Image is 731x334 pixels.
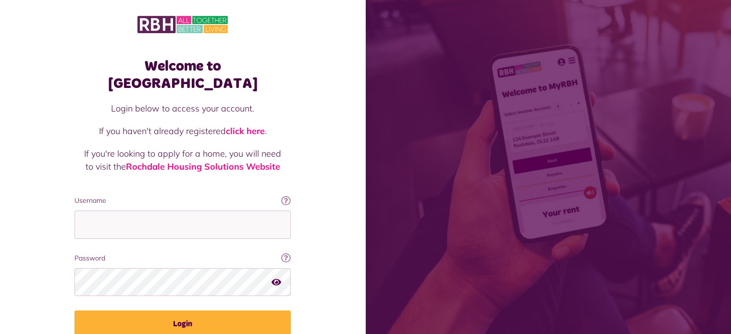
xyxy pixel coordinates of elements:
[226,125,265,136] a: click here
[84,124,281,137] p: If you haven't already registered .
[126,161,280,172] a: Rochdale Housing Solutions Website
[84,147,281,173] p: If you're looking to apply for a home, you will need to visit the
[137,14,228,35] img: MyRBH
[74,58,291,92] h1: Welcome to [GEOGRAPHIC_DATA]
[84,102,281,115] p: Login below to access your account.
[74,253,291,263] label: Password
[74,196,291,206] label: Username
